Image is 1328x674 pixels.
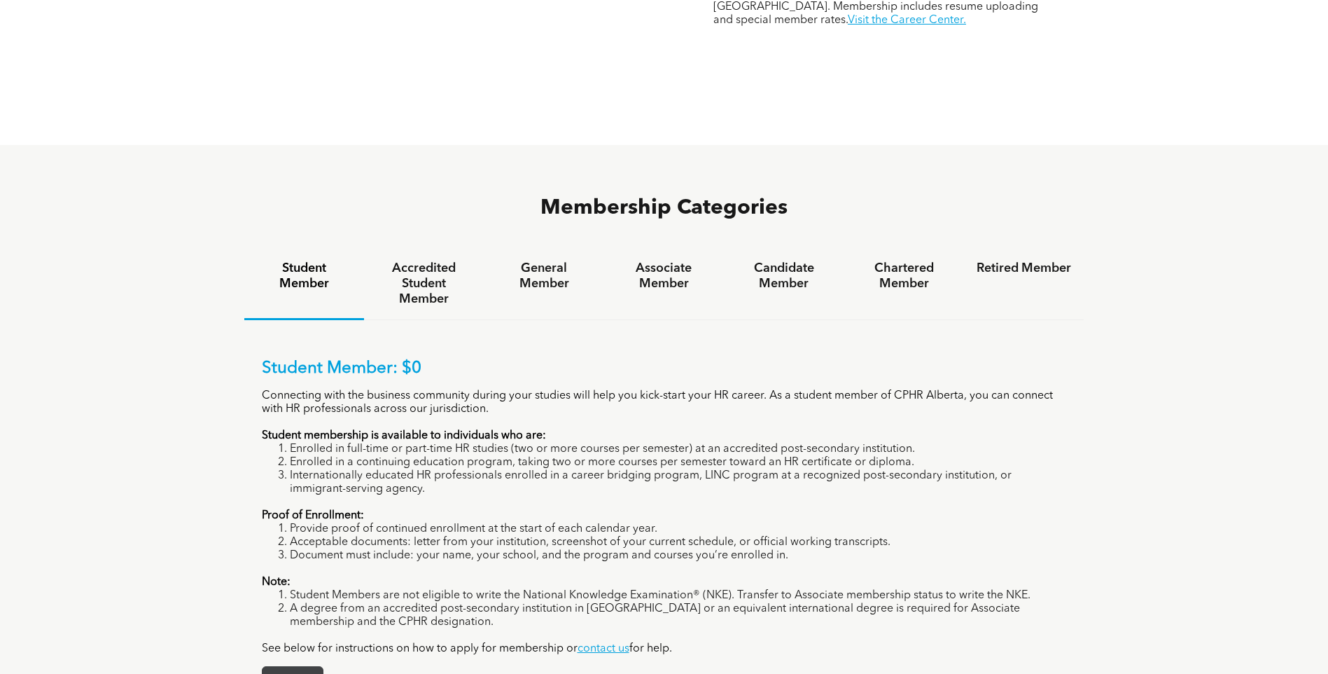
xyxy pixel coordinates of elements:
a: Visit the Career Center. [848,15,966,26]
p: Student Member: $0 [262,359,1067,379]
li: Provide proof of continued enrollment at the start of each calendar year. [290,523,1067,536]
li: Internationally educated HR professionals enrolled in a career bridging program, LINC program at ... [290,469,1067,496]
h4: Accredited Student Member [377,261,471,307]
li: Student Members are not eligible to write the National Knowledge Examination® (NKE). Transfer to ... [290,589,1067,603]
span: Membership Categories [540,198,788,219]
p: Connecting with the business community during your studies will help you kick-start your HR caree... [262,390,1067,416]
h4: General Member [496,261,591,291]
h4: Student Member [257,261,351,291]
h4: Associate Member [617,261,711,291]
h4: Candidate Member [736,261,831,291]
li: Acceptable documents: letter from your institution, screenshot of your current schedule, or offic... [290,536,1067,549]
li: Enrolled in full-time or part-time HR studies (two or more courses per semester) at an accredited... [290,443,1067,456]
strong: Note: [262,577,291,588]
li: Document must include: your name, your school, and the program and courses you’re enrolled in. [290,549,1067,563]
a: contact us [578,643,629,654]
li: Enrolled in a continuing education program, taking two or more courses per semester toward an HR ... [290,456,1067,469]
h4: Retired Member [977,261,1071,276]
p: See below for instructions on how to apply for membership or for help. [262,642,1067,656]
strong: Proof of Enrollment: [262,510,364,521]
strong: Student membership is available to individuals who are: [262,430,546,441]
h4: Chartered Member [857,261,951,291]
li: A degree from an accredited post-secondary institution in [GEOGRAPHIC_DATA] or an equivalent inte... [290,603,1067,629]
